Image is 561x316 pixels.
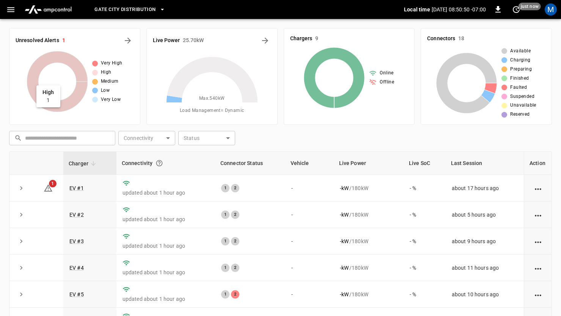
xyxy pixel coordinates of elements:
span: Faulted [510,84,527,91]
span: Gate City Distribution [94,5,156,14]
a: EV #4 [69,265,84,271]
td: - [285,201,334,228]
div: 2 [231,264,239,272]
div: / 180 kW [340,264,398,272]
p: updated about 1 hour ago [123,242,209,250]
span: Offline [380,79,394,86]
p: Local time [404,6,430,13]
div: 1 [221,264,229,272]
a: EV #5 [69,291,84,297]
th: Vehicle [285,152,334,175]
button: Connection between the charger and our software. [152,156,166,170]
span: Suspended [510,93,534,101]
span: Very Low [101,96,121,104]
div: action cell options [533,291,543,298]
div: action cell options [533,211,543,219]
h6: 1 [62,36,65,45]
span: just now [519,3,541,10]
td: about 5 hours ago [446,201,524,228]
span: Very High [101,60,123,67]
button: expand row [16,182,27,194]
p: - kW [340,264,349,272]
button: All Alerts [122,35,134,47]
h6: 18 [458,35,464,43]
h6: Connectors [427,35,455,43]
div: action cell options [533,264,543,272]
h6: Chargers [290,35,313,43]
td: - [285,228,334,255]
td: - % [404,201,446,228]
span: Preparing [510,66,532,73]
span: Reserved [510,111,530,118]
button: expand row [16,209,27,220]
button: expand row [16,289,27,300]
span: Max. 540 kW [199,95,225,102]
div: Connectivity [122,156,210,170]
button: expand row [16,236,27,247]
span: Charging [510,57,530,64]
p: - kW [340,184,349,192]
span: Load Management = Dynamic [180,107,244,115]
p: updated about 1 hour ago [123,215,209,223]
span: High [101,69,112,76]
td: - % [404,175,446,201]
div: 2 [231,184,239,192]
th: Connector Status [215,152,285,175]
a: EV #2 [69,212,84,218]
td: about 11 hours ago [446,255,524,281]
div: 2 [231,211,239,219]
th: Live SoC [404,152,446,175]
span: Low [101,87,110,94]
a: EV #3 [69,238,84,244]
a: 1 [44,184,53,190]
div: action cell options [533,237,543,245]
button: set refresh interval [510,3,522,16]
h6: Live Power [153,36,180,45]
img: ampcontrol.io logo [22,2,75,17]
button: Energy Overview [259,35,271,47]
div: 1 [221,290,229,299]
div: 2 [231,290,239,299]
td: - % [404,281,446,308]
div: / 180 kW [340,237,398,245]
a: EV #1 [69,185,84,191]
div: / 180 kW [340,184,398,192]
td: - [285,255,334,281]
td: - [285,281,334,308]
p: updated about 1 hour ago [123,269,209,276]
div: action cell options [533,184,543,192]
p: - kW [340,237,349,245]
p: - kW [340,211,349,219]
h6: 9 [315,35,318,43]
span: Finished [510,75,529,82]
button: expand row [16,262,27,274]
button: Gate City Distribution [91,2,168,17]
div: profile-icon [545,3,557,16]
span: 1 [49,180,57,187]
div: / 180 kW [340,211,398,219]
span: Charger [69,159,98,168]
th: Action [524,152,552,175]
td: about 10 hours ago [446,281,524,308]
td: about 9 hours ago [446,228,524,255]
div: 1 [221,237,229,245]
span: Medium [101,78,118,85]
div: 2 [231,237,239,245]
td: - [285,175,334,201]
span: Available [510,47,531,55]
span: Online [380,69,393,77]
div: / 180 kW [340,291,398,298]
div: 1 [221,184,229,192]
td: about 17 hours ago [446,175,524,201]
p: updated about 1 hour ago [123,295,209,303]
p: updated about 1 hour ago [123,189,209,197]
th: Live Power [334,152,404,175]
p: - kW [340,291,349,298]
th: Last Session [446,152,524,175]
span: Unavailable [510,102,536,109]
td: - % [404,228,446,255]
h6: 25.70 kW [183,36,204,45]
div: 1 [221,211,229,219]
td: - % [404,255,446,281]
p: [DATE] 08:50:50 -07:00 [432,6,486,13]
